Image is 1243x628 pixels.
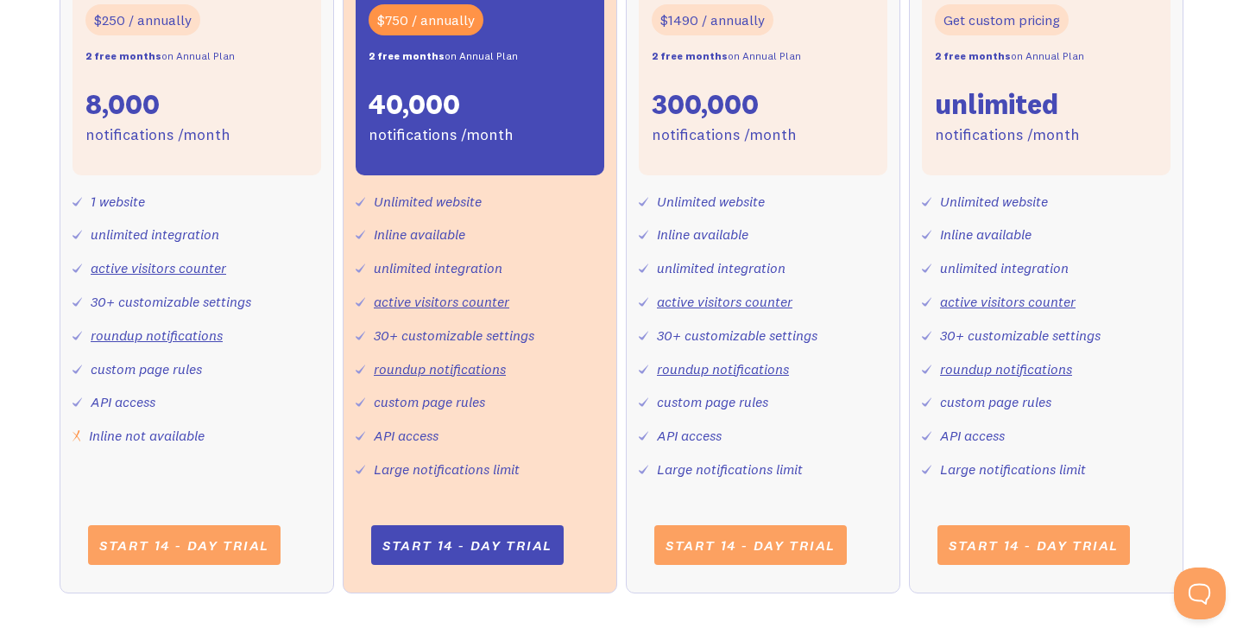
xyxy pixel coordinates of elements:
div: Unlimited website [374,189,482,214]
a: roundup notifications [91,327,223,344]
strong: 2 free months [652,49,728,62]
div: on Annual Plan [85,44,235,69]
div: Get custom pricing [935,4,1069,36]
div: notifications /month [85,123,230,148]
div: $750 / annually [369,4,483,36]
div: Inline not available [89,423,205,448]
div: $250 / annually [85,4,200,36]
a: roundup notifications [374,360,506,377]
strong: 2 free months [935,49,1011,62]
div: 30+ customizable settings [91,289,251,314]
a: roundup notifications [940,360,1072,377]
div: unlimited integration [91,222,219,247]
div: API access [374,423,439,448]
div: unlimited integration [657,256,786,281]
div: 30+ customizable settings [374,323,534,348]
div: on Annual Plan [652,44,801,69]
div: API access [657,423,722,448]
div: unlimited integration [374,256,502,281]
div: on Annual Plan [935,44,1084,69]
a: Start 14 - day trial [88,525,281,565]
a: active visitors counter [374,293,509,310]
div: unlimited [935,86,1058,123]
div: custom page rules [657,390,768,415]
div: custom page rules [374,390,485,415]
div: Large notifications limit [940,457,1086,482]
a: Start 14 - day trial [654,525,847,565]
a: Start 14 - day trial [937,525,1130,565]
a: Start 14 - day trial [371,525,564,565]
div: $1490 / annually [652,4,773,36]
a: active visitors counter [657,293,792,310]
a: active visitors counter [940,293,1076,310]
div: 8,000 [85,86,160,123]
div: API access [91,390,155,415]
div: Large notifications limit [374,457,520,482]
div: Unlimited website [940,189,1048,214]
div: Inline available [657,222,748,247]
div: Unlimited website [657,189,765,214]
div: notifications /month [369,123,514,148]
div: on Annual Plan [369,44,518,69]
div: notifications /month [935,123,1080,148]
strong: 2 free months [369,49,445,62]
strong: 2 free months [85,49,161,62]
iframe: Toggle Customer Support [1174,568,1226,619]
div: 30+ customizable settings [940,323,1101,348]
div: 300,000 [652,86,759,123]
div: 40,000 [369,86,460,123]
div: Inline available [940,222,1032,247]
div: unlimited integration [940,256,1069,281]
a: roundup notifications [657,360,789,377]
div: custom page rules [940,390,1051,415]
div: Inline available [374,222,465,247]
div: notifications /month [652,123,797,148]
div: API access [940,423,1005,448]
div: custom page rules [91,357,202,382]
div: 30+ customizable settings [657,323,817,348]
div: 1 website [91,189,145,214]
a: active visitors counter [91,259,226,276]
div: Large notifications limit [657,457,803,482]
